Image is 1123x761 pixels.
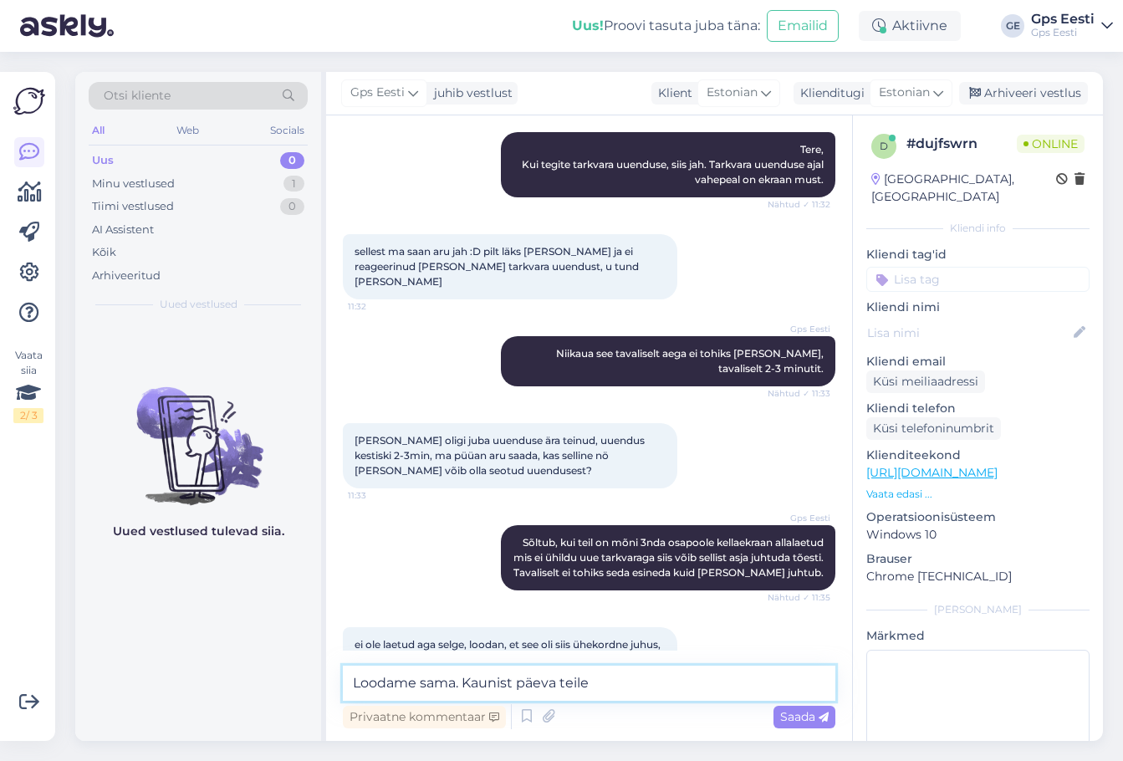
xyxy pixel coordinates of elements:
span: 11:32 [348,300,411,313]
p: Chrome [TECHNICAL_ID] [866,568,1090,585]
span: Otsi kliente [104,87,171,105]
div: Kõik [92,244,116,261]
input: Lisa tag [866,267,1090,292]
div: [PERSON_NAME] [866,602,1090,617]
p: Windows 10 [866,526,1090,544]
div: GE [1001,14,1024,38]
div: Arhiveeri vestlus [959,82,1088,105]
span: Nähtud ✓ 11:33 [768,387,830,400]
div: Klient [651,84,692,102]
div: Tiimi vestlused [92,198,174,215]
div: [GEOGRAPHIC_DATA], [GEOGRAPHIC_DATA] [871,171,1056,206]
img: Askly Logo [13,85,45,117]
p: Klienditeekond [866,447,1090,464]
div: Vaata siia [13,348,43,423]
p: Kliendi tag'id [866,246,1090,263]
span: [PERSON_NAME] oligi juba uuenduse ära teinud, uuendus kestiski 2-3min, ma püüan aru saada, kas se... [355,434,647,477]
div: All [89,120,108,141]
span: Uued vestlused [160,297,237,312]
div: Privaatne kommentaar [343,706,506,728]
span: Gps Eesti [768,323,830,335]
p: Kliendi email [866,353,1090,370]
span: Nähtud ✓ 11:32 [768,198,830,211]
p: Märkmed [866,627,1090,645]
button: Emailid [767,10,839,42]
a: Gps EestiGps Eesti [1031,13,1113,39]
p: Kliendi nimi [866,299,1090,316]
div: Arhiveeritud [92,268,161,284]
p: Brauser [866,550,1090,568]
div: AI Assistent [92,222,154,238]
span: Nähtud ✓ 11:35 [768,591,830,604]
div: Proovi tasuta juba täna: [572,16,760,36]
div: juhib vestlust [427,84,513,102]
span: ei ole laetud aga selge, loodan, et see oli siis ühekordne juhus, tänud abi eest! [355,638,663,666]
div: Kliendi info [866,221,1090,236]
div: Socials [267,120,308,141]
span: sellest ma saan aru jah :D pilt läks [PERSON_NAME] ja ei reageerinud [PERSON_NAME] tarkvara uuend... [355,245,641,288]
p: Uued vestlused tulevad siia. [113,523,284,540]
a: [URL][DOMAIN_NAME] [866,465,998,480]
span: 11:33 [348,489,411,502]
span: Tere, Kui tegite tarkvara uuenduse, siis jah. Tarkvara uuenduse ajal vahepeal on ekraan must. [522,143,826,186]
textarea: Loodame sama. Kaunist päeva teile [343,666,835,701]
div: 0 [280,152,304,169]
b: Uus! [572,18,604,33]
div: Gps Eesti [1031,26,1095,39]
span: Online [1017,135,1085,153]
span: Sõltub, kui teil on mõni 3nda osapoole kellaekraan allalaetud mis ei ühildu uue tarkvaraga siis v... [513,536,826,579]
div: 1 [283,176,304,192]
span: Estonian [879,84,930,102]
span: Estonian [707,84,758,102]
div: Gps Eesti [1031,13,1095,26]
div: 2 / 3 [13,408,43,423]
div: 0 [280,198,304,215]
span: Saada [780,709,829,724]
span: Gps Eesti [350,84,405,102]
img: No chats [75,357,321,508]
div: Küsi telefoninumbrit [866,417,1001,440]
div: Uus [92,152,114,169]
div: Web [173,120,202,141]
span: Niikaua see tavaliselt aega ei tohiks [PERSON_NAME], tavaliselt 2-3 minutit. [556,347,826,375]
span: d [880,140,888,152]
div: Minu vestlused [92,176,175,192]
p: Operatsioonisüsteem [866,508,1090,526]
div: Küsi meiliaadressi [866,370,985,393]
input: Lisa nimi [867,324,1070,342]
div: Klienditugi [794,84,865,102]
div: Aktiivne [859,11,961,41]
div: # dujfswrn [906,134,1017,154]
p: Kliendi telefon [866,400,1090,417]
span: Gps Eesti [768,512,830,524]
p: Vaata edasi ... [866,487,1090,502]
